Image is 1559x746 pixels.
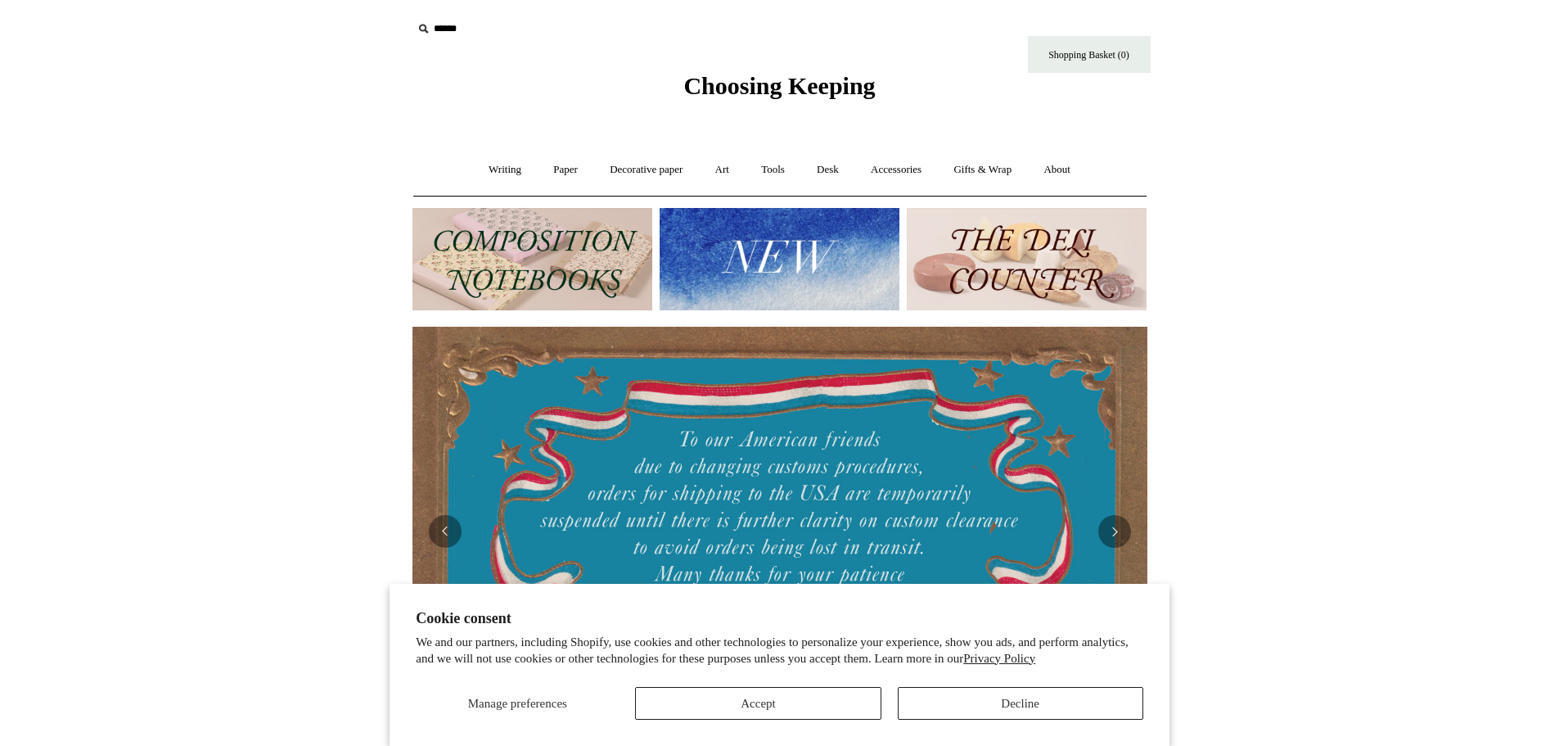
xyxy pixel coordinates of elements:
[1028,36,1151,73] a: Shopping Basket (0)
[474,148,536,192] a: Writing
[595,148,697,192] a: Decorative paper
[1029,148,1085,192] a: About
[538,148,593,192] a: Paper
[746,148,800,192] a: Tools
[683,85,875,97] a: Choosing Keeping
[468,697,567,710] span: Manage preferences
[660,208,899,310] img: New.jpg__PID:f73bdf93-380a-4a35-bcfe-7823039498e1
[907,208,1147,310] img: The Deli Counter
[683,72,875,99] span: Choosing Keeping
[635,687,881,720] button: Accept
[416,610,1143,627] h2: Cookie consent
[1098,515,1131,548] button: Next
[963,652,1035,665] a: Privacy Policy
[416,687,619,720] button: Manage preferences
[429,515,462,548] button: Previous
[416,635,1143,667] p: We and our partners, including Shopify, use cookies and other technologies to personalize your ex...
[939,148,1026,192] a: Gifts & Wrap
[412,327,1147,736] img: USA PSA .jpg__PID:33428022-6587-48b7-8b57-d7eefc91f15a
[802,148,854,192] a: Desk
[856,148,936,192] a: Accessories
[701,148,744,192] a: Art
[412,208,652,310] img: 202302 Composition ledgers.jpg__PID:69722ee6-fa44-49dd-a067-31375e5d54ec
[898,687,1143,720] button: Decline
